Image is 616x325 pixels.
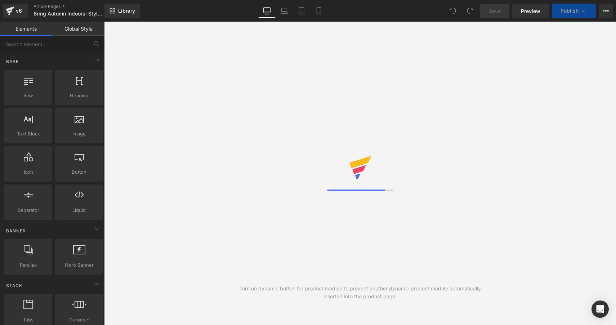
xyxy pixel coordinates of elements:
a: Desktop [258,4,276,18]
span: Hero Banner [57,261,101,269]
a: Preview [512,4,549,18]
span: Base [5,58,19,65]
span: Row [6,92,50,99]
button: Publish [552,4,596,18]
a: Article Pages [34,4,116,9]
span: Publish [561,8,579,14]
span: Library [118,8,135,14]
a: Laptop [276,4,293,18]
button: Undo [446,4,460,18]
span: Parallax [6,261,50,269]
div: Turn on dynamic button for product module to prevent another dynamic product module automatically... [232,285,488,300]
span: Preview [521,7,540,15]
a: Mobile [310,4,327,18]
span: Text Block [6,130,50,138]
a: Tablet [293,4,310,18]
a: Global Style [52,22,104,36]
a: New Library [104,4,140,18]
a: v6 [3,4,28,18]
span: Bring Autumn Indoors: Styling [PERSON_NAME] the [PERSON_NAME] for Fall [34,11,103,17]
span: Save [489,7,501,15]
span: Image [57,130,101,138]
button: Redo [463,4,477,18]
span: Tabs [6,316,50,324]
div: Open Intercom Messenger [592,300,609,318]
span: Icon [6,168,50,176]
div: v6 [14,6,23,15]
span: Heading [57,92,101,99]
button: More [599,4,613,18]
span: Separator [6,206,50,214]
span: Carousel [57,316,101,324]
span: Stack [5,282,23,289]
span: Banner [5,227,27,234]
span: Button [57,168,101,176]
span: Liquid [57,206,101,214]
